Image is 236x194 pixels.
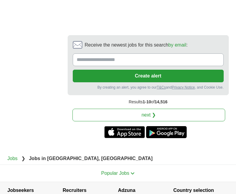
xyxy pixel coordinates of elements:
[85,41,188,49] span: Receive the newest jobs for this search :
[101,171,129,176] span: Popular Jobs
[68,95,229,109] div: Results of
[104,126,145,138] a: Get the iPhone app
[21,156,25,161] span: ❯
[130,172,135,175] img: toggle icon
[168,42,186,47] a: by email
[172,85,195,89] a: Privacy Notice
[72,109,225,121] a: next ❯
[143,99,151,104] span: 1-10
[73,70,224,82] button: Create alert
[29,156,152,161] strong: Jobs in [GEOGRAPHIC_DATA], [GEOGRAPHIC_DATA]
[73,85,224,90] div: By creating an alert, you agree to our and , and Cookie Use.
[146,126,187,138] a: Get the Android app
[8,156,18,161] a: Jobs
[155,99,167,104] span: 14,516
[157,85,166,89] a: T&Cs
